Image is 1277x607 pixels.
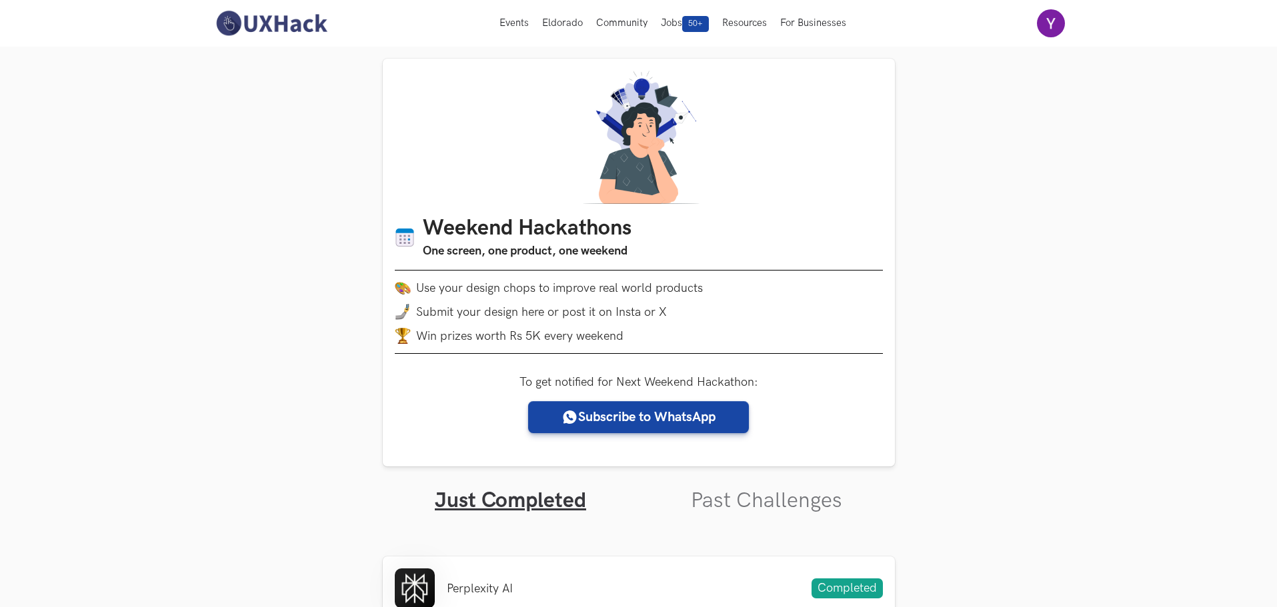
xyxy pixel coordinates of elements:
img: mobile-in-hand.png [395,304,411,320]
img: trophy.png [395,328,411,344]
img: palette.png [395,280,411,296]
span: Submit your design here or post it on Insta or X [416,305,667,319]
span: 50+ [682,16,709,32]
label: To get notified for Next Weekend Hackathon: [519,375,758,389]
img: Your profile pic [1037,9,1065,37]
h1: Weekend Hackathons [423,216,631,242]
h3: One screen, one product, one weekend [423,242,631,261]
a: Subscribe to WhatsApp [528,401,749,433]
img: Calendar icon [395,227,415,248]
img: A designer thinking [575,71,703,204]
li: Use your design chops to improve real world products [395,280,883,296]
li: Perplexity AI [447,582,513,596]
img: UXHack-logo.png [212,9,331,37]
a: Past Challenges [691,488,842,514]
ul: Tabs Interface [383,466,895,514]
span: Completed [812,578,883,598]
a: Just Completed [435,488,586,514]
li: Win prizes worth Rs 5K every weekend [395,328,883,344]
